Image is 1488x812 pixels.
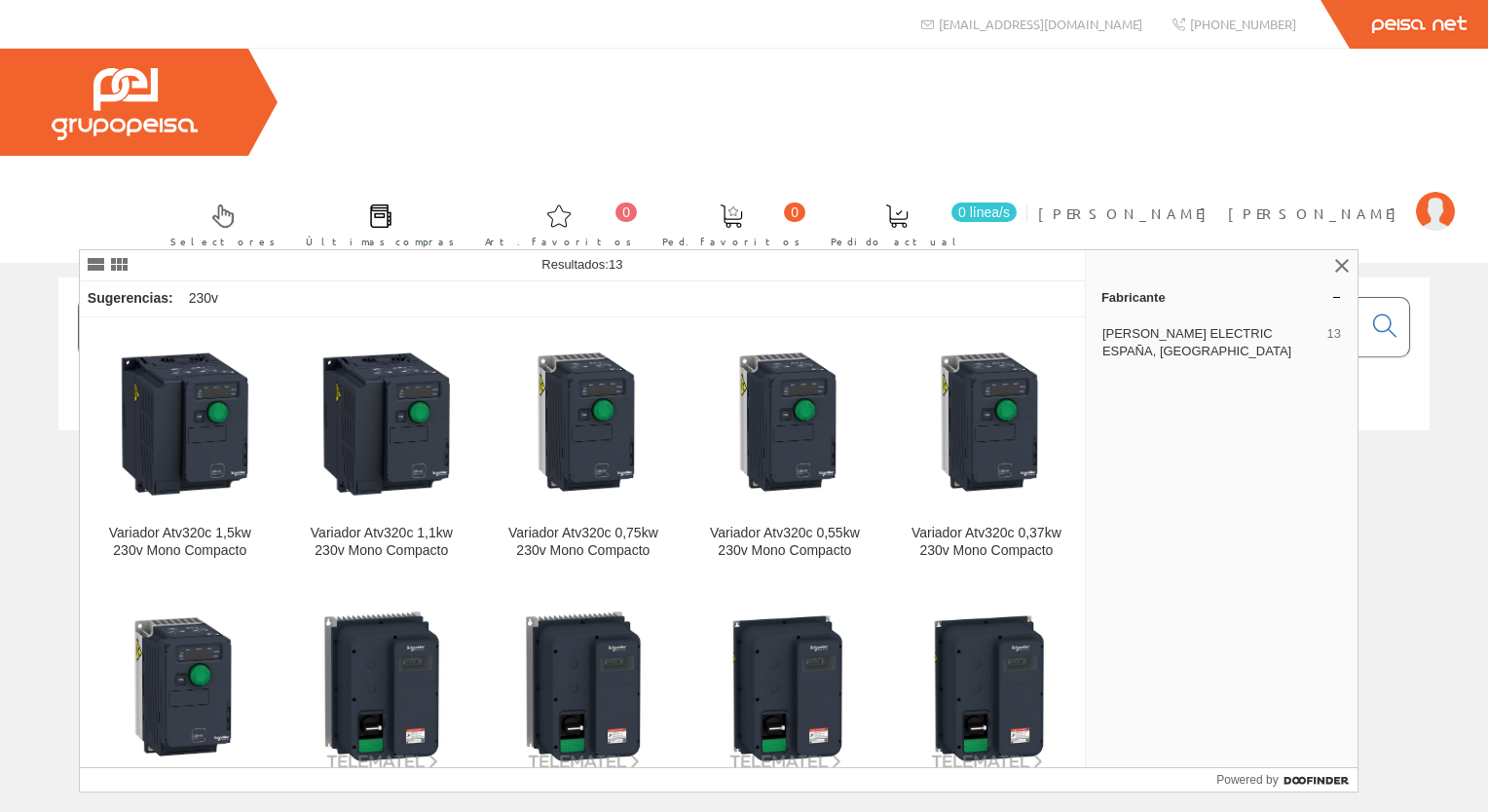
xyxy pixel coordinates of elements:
[662,232,800,251] span: Ped. favoritos
[297,337,466,506] img: Variador Atv320c 1,1kw 230v Mono Compacto
[831,232,963,251] span: Pedido actual
[1038,188,1455,206] a: [PERSON_NAME] [PERSON_NAME]
[1038,203,1406,223] span: [PERSON_NAME] [PERSON_NAME]
[95,337,265,506] img: Variador Atv320c 1,5kw 230v Mono Compacto
[306,232,455,251] span: Últimas compras
[483,318,684,582] a: Variador Atv320c 0,75kw 230v Mono Compacto Variador Atv320c 0,75kw 230v Mono Compacto
[95,525,265,560] div: Variador Atv320c 1,5kw 230v Mono Compacto
[951,203,1017,222] span: 0 línea/s
[541,257,622,272] span: Resultados:
[297,525,466,560] div: Variador Atv320c 1,1kw 230v Mono Compacto
[609,257,622,272] span: 13
[700,525,870,560] div: Variador Atv320c 0,55kw 230v Mono Compacto
[499,337,668,506] img: Variador Atv320c 0,75kw 230v Mono Compacto
[181,281,226,316] div: 230v
[170,232,276,251] span: Selectores
[1216,768,1358,792] a: Powered by
[281,318,482,582] a: Variador Atv320c 1,1kw 230v Mono Compacto Variador Atv320c 1,1kw 230v Mono Compacto
[95,602,265,771] img: Variador Atv320c 0,18kw 230v Mono Compacto
[685,318,885,582] a: Variador Atv320c 0,55kw 230v Mono Compacto Variador Atv320c 0,55kw 230v Mono Compacto
[886,318,1087,582] a: Variador Atv320c 0,37kw 230v Mono Compacto Variador Atv320c 0,37kw 230v Mono Compacto
[297,602,466,771] img: ATV320C 2,2kW 230V mono compacto IP65+va
[80,318,280,582] a: Variador Atv320c 1,5kw 230v Mono Compacto Variador Atv320c 1,5kw 230v Mono Compacto
[58,455,1430,471] div: © Grupo Peisa
[52,68,198,140] img: Grupo Peisa
[1190,16,1296,32] span: [PHONE_NUMBER]
[151,188,285,259] a: Selectores
[784,203,805,222] span: 0
[499,602,668,771] img: ATV320C 1,1kW 230V mono compacto IP65+va
[286,188,465,259] a: Últimas compras
[902,337,1071,506] img: Variador Atv320c 0,37kw 230v Mono Compacto
[1102,325,1320,360] span: [PERSON_NAME] ELECTRIC ESPAÑA, [GEOGRAPHIC_DATA]
[80,285,177,313] div: Sugerencias:
[485,232,632,251] span: Art. favoritos
[902,602,1071,771] img: ATV320C 0,18kW 230V mono compacto IP65+v
[939,16,1142,32] span: [EMAIL_ADDRESS][DOMAIN_NAME]
[1216,771,1278,789] span: Powered by
[1086,281,1358,313] a: Fabricante
[615,203,637,222] span: 0
[1326,325,1340,360] span: 13
[700,337,870,506] img: Variador Atv320c 0,55kw 230v Mono Compacto
[499,525,668,560] div: Variador Atv320c 0,75kw 230v Mono Compacto
[902,525,1071,560] div: Variador Atv320c 0,37kw 230v Mono Compacto
[700,602,870,771] img: ATV320C 0,75kW 230V mono compacto IP65+v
